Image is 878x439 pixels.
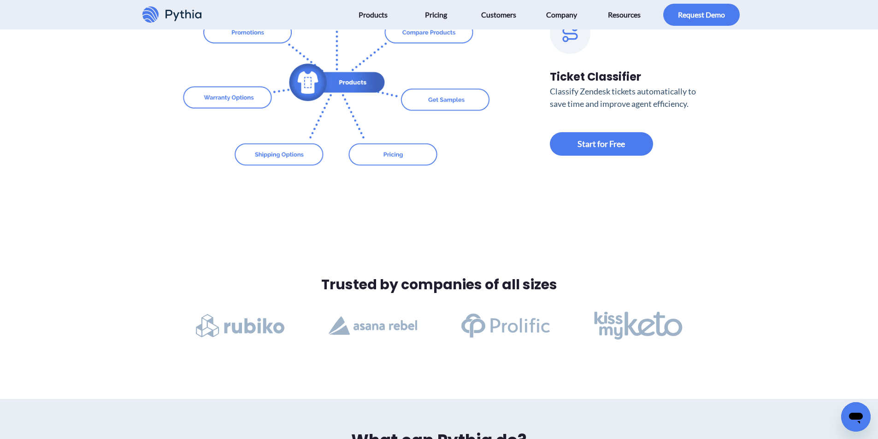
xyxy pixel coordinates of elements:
div: Prolific [454,311,557,340]
span: Resources [608,7,641,22]
span: Pricing [425,7,447,22]
h2: Trusted by companies of all sizes [139,274,740,295]
span: Products [359,7,388,22]
span: Customers [481,7,516,22]
div: Asana Rebel [321,311,424,340]
div: Ticket Classifier [550,69,697,85]
span: Company [546,7,577,22]
div: Kiss My Keto [587,311,690,340]
iframe: Button to launch messaging window [841,402,871,432]
div: Rubiko [189,311,292,340]
div: Classify Zendesk tickets automatically to save time and improve agent efficiency. [550,85,697,110]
